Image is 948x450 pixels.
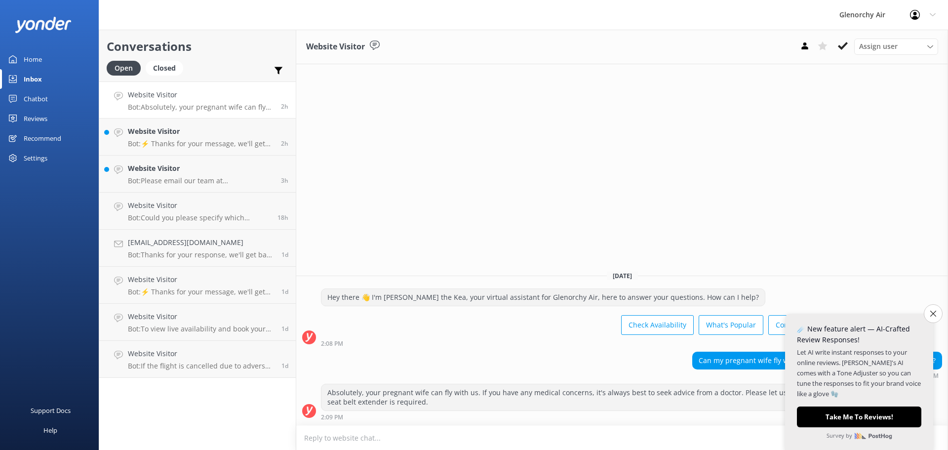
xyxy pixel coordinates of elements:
[306,41,365,53] h3: Website Visitor
[321,341,343,347] strong: 2:08 PM
[128,163,274,174] h4: Website Visitor
[15,17,72,33] img: yonder-white-logo.png
[24,89,48,109] div: Chatbot
[699,315,763,335] button: What's Popular
[146,62,188,73] a: Closed
[24,109,47,128] div: Reviews
[281,102,288,111] span: Sep 16 2025 02:08pm (UTC +12:00) Pacific/Auckland
[24,49,42,69] div: Home
[768,315,833,335] button: Contact Details
[321,289,765,306] div: Hey there 👋 I'm [PERSON_NAME] the Kea, your virtual assistant for Glenorchy Air, here to answer y...
[281,362,288,370] span: Sep 14 2025 09:26pm (UTC +12:00) Pacific/Auckland
[128,126,274,137] h4: Website Visitor
[621,315,694,335] button: Check Availability
[99,267,296,304] a: Website VisitorBot:⚡ Thanks for your message, we'll get back to you as soon as we can. You're als...
[128,213,270,222] p: Bot: Could you please specify which destination you are referring to for the Fly | Explore | Fly ...
[128,348,274,359] h4: Website Visitor
[128,89,274,100] h4: Website Visitor
[24,148,47,168] div: Settings
[692,372,942,379] div: Sep 16 2025 02:08pm (UTC +12:00) Pacific/Auckland
[859,41,898,52] span: Assign user
[321,340,833,347] div: Sep 16 2025 02:08pm (UTC +12:00) Pacific/Auckland
[99,193,296,230] a: Website VisitorBot:Could you please specify which destination you are referring to for the Fly | ...
[99,119,296,156] a: Website VisitorBot:⚡ Thanks for your message, we'll get back to you as soon as we can. You're als...
[128,362,274,370] p: Bot: If the flight is cancelled due to adverse weather conditions and cannot be rescheduled, you ...
[128,250,274,259] p: Bot: Thanks for your response, we'll get back to you as soon as we can during opening hours.
[128,274,274,285] h4: Website Visitor
[128,287,274,296] p: Bot: ⚡ Thanks for your message, we'll get back to you as soon as we can. You're also welcome to k...
[277,213,288,222] span: Sep 15 2025 09:45pm (UTC +12:00) Pacific/Auckland
[281,139,288,148] span: Sep 16 2025 02:01pm (UTC +12:00) Pacific/Auckland
[24,128,61,148] div: Recommend
[281,176,288,185] span: Sep 16 2025 12:53pm (UTC +12:00) Pacific/Auckland
[321,413,833,420] div: Sep 16 2025 02:09pm (UTC +12:00) Pacific/Auckland
[107,61,141,76] div: Open
[99,341,296,378] a: Website VisitorBot:If the flight is cancelled due to adverse weather conditions and cannot be res...
[321,414,343,420] strong: 2:09 PM
[107,37,288,56] h2: Conversations
[31,401,71,420] div: Support Docs
[99,82,296,119] a: Website VisitorBot:Absolutely, your pregnant wife can fly with us. If you have any medical concer...
[281,250,288,259] span: Sep 15 2025 01:37pm (UTC +12:00) Pacific/Auckland
[107,62,146,73] a: Open
[128,311,274,322] h4: Website Visitor
[281,287,288,296] span: Sep 15 2025 02:00am (UTC +12:00) Pacific/Auckland
[321,384,832,410] div: Absolutely, your pregnant wife can fly with us. If you have any medical concerns, it's always bes...
[24,69,42,89] div: Inbox
[43,420,57,440] div: Help
[128,176,274,185] p: Bot: Please email our team at [EMAIL_ADDRESS][DOMAIN_NAME] with details of your preferred amendme...
[607,272,638,280] span: [DATE]
[99,230,296,267] a: [EMAIL_ADDRESS][DOMAIN_NAME]Bot:Thanks for your response, we'll get back to you as soon as we can...
[128,139,274,148] p: Bot: ⚡ Thanks for your message, we'll get back to you as soon as we can. You're also welcome to k...
[99,304,296,341] a: Website VisitorBot:To view live availability and book your experience, please visit [URL][DOMAIN_...
[854,39,938,54] div: Assign User
[128,325,274,333] p: Bot: To view live availability and book your experience, please visit [URL][DOMAIN_NAME].
[99,156,296,193] a: Website VisitorBot:Please email our team at [EMAIL_ADDRESS][DOMAIN_NAME] with details of your pre...
[281,325,288,333] span: Sep 15 2025 12:16am (UTC +12:00) Pacific/Auckland
[128,237,274,248] h4: [EMAIL_ADDRESS][DOMAIN_NAME]
[128,103,274,112] p: Bot: Absolutely, your pregnant wife can fly with us. If you have any medical concerns, it's alway...
[128,200,270,211] h4: Website Visitor
[146,61,183,76] div: Closed
[693,352,942,369] div: Can my pregnant wife fly with you or are there restrictions around this?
